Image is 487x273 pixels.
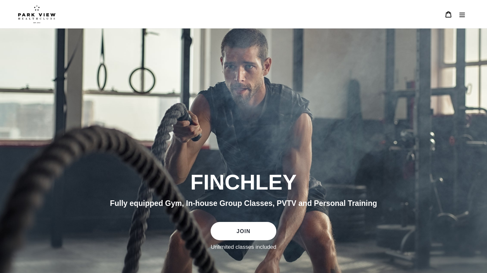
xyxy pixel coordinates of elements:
[211,222,276,240] a: JOIN
[65,170,422,195] h2: FINCHLEY
[211,244,276,251] label: Unlimited classes included
[455,7,469,21] button: Menu
[110,199,377,208] span: Fully equipped Gym, In-house Group Classes, PVTV and Personal Training
[18,5,56,23] img: Park view health clubs is a gym near you.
